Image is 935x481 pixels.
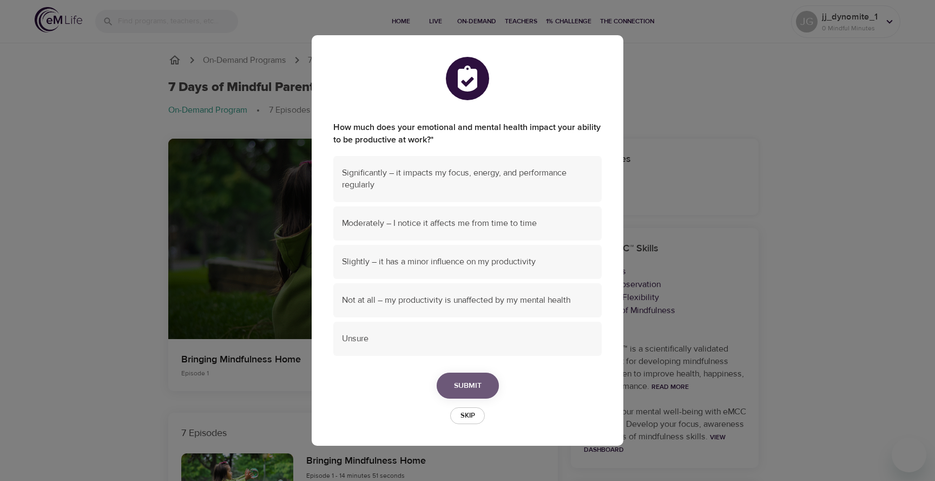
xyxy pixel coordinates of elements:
[342,333,593,345] span: Unsure
[342,256,593,268] span: Slightly – it has a minor influence on my productivity
[437,373,499,399] button: Submit
[333,121,602,146] label: How much does your emotional and mental health impact your ability to be productive at work?
[342,167,593,192] span: Significantly – it impacts my focus, energy, and performance regularly
[456,409,479,422] span: Skip
[342,217,593,230] span: Moderately – I notice it affects me from time to time
[454,379,482,393] span: Submit
[450,407,485,424] button: Skip
[342,294,593,307] span: Not at all – my productivity is unaffected by my mental health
